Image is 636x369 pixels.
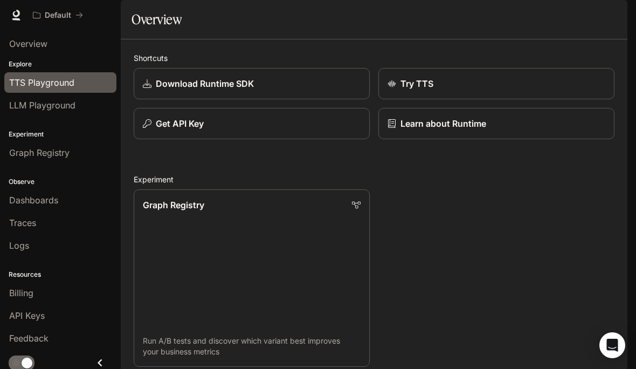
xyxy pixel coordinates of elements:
[134,108,370,139] button: Get API Key
[134,52,614,64] h2: Shortcuts
[400,117,486,130] p: Learn about Runtime
[134,174,614,185] h2: Experiment
[378,68,614,99] a: Try TTS
[378,108,614,139] a: Learn about Runtime
[134,189,370,367] a: Graph RegistryRun A/B tests and discover which variant best improves your business metrics
[143,199,204,211] p: Graph Registry
[132,9,182,30] h1: Overview
[143,336,361,357] p: Run A/B tests and discover which variant best improves your business metrics
[599,332,625,358] div: Open Intercom Messenger
[45,11,71,20] p: Default
[156,117,204,130] p: Get API Key
[134,68,370,99] a: Download Runtime SDK
[400,77,433,90] p: Try TTS
[156,77,254,90] p: Download Runtime SDK
[28,4,88,26] button: All workspaces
